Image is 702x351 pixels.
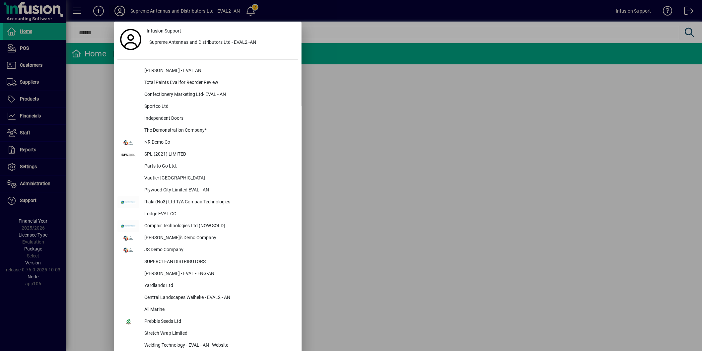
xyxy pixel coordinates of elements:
[139,149,298,161] div: SPL (2021) LIMITED
[117,268,298,280] button: [PERSON_NAME] - EVAL - ENG-AN
[139,89,298,101] div: Confectionery Marketing Ltd- EVAL - AN
[139,173,298,184] div: Vautier [GEOGRAPHIC_DATA]
[139,316,298,328] div: Prebble Seeds Ltd
[117,244,298,256] button: JS Demo Company
[139,161,298,173] div: Parts to Go Ltd.
[117,184,298,196] button: Plywood City Limited EVAL - AN
[139,244,298,256] div: JS Demo Company
[139,268,298,280] div: [PERSON_NAME] - EVAL - ENG-AN
[139,65,298,77] div: [PERSON_NAME] - EVAL AN
[139,101,298,113] div: Sportco Ltd
[139,256,298,268] div: SUPERCLEAN DISTRIBUTORS
[144,25,298,37] a: Infusion Support
[117,220,298,232] button: Compair Technologies Ltd (NOW SOLD)
[117,149,298,161] button: SPL (2021) LIMITED
[139,220,298,232] div: Compair Technologies Ltd (NOW SOLD)
[139,77,298,89] div: Total Paints Eval for Reorder Review
[117,161,298,173] button: Parts to Go Ltd.
[117,77,298,89] button: Total Paints Eval for Reorder Review
[117,232,298,244] button: [PERSON_NAME]'s Demo Company
[139,292,298,304] div: Central Landscapes Waiheke - EVAL2 - AN
[139,113,298,125] div: Independent Doors
[139,232,298,244] div: [PERSON_NAME]'s Demo Company
[117,208,298,220] button: Lodge EVAL CG
[117,292,298,304] button: Central Landscapes Waiheke - EVAL2 - AN
[117,304,298,316] button: All Marine
[139,137,298,149] div: NR Demo Co
[139,280,298,292] div: Yardlands Ltd
[117,280,298,292] button: Yardlands Ltd
[139,184,298,196] div: Plywood City Limited EVAL - AN
[117,34,144,45] a: Profile
[139,125,298,137] div: The Demonstration Company*
[117,65,298,77] button: [PERSON_NAME] - EVAL AN
[139,304,298,316] div: All Marine
[117,196,298,208] button: Riaki (No3) Ltd T/A Compair Technologies
[139,328,298,340] div: Stretch Wrap Limited
[117,89,298,101] button: Confectionery Marketing Ltd- EVAL - AN
[117,101,298,113] button: Sportco Ltd
[117,328,298,340] button: Stretch Wrap Limited
[117,316,298,328] button: Prebble Seeds Ltd
[117,173,298,184] button: Vautier [GEOGRAPHIC_DATA]
[139,196,298,208] div: Riaki (No3) Ltd T/A Compair Technologies
[139,208,298,220] div: Lodge EVAL CG
[117,137,298,149] button: NR Demo Co
[117,125,298,137] button: The Demonstration Company*
[117,256,298,268] button: SUPERCLEAN DISTRIBUTORS
[147,28,181,35] span: Infusion Support
[144,37,298,49] button: Supreme Antennas and Distributors Ltd - EVAL2 -AN
[117,113,298,125] button: Independent Doors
